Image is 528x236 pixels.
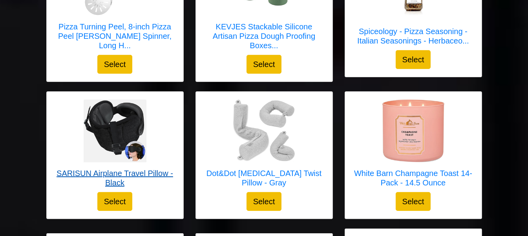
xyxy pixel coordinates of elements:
button: Select [97,55,133,74]
img: Dot&Dot Memory Foam Twist Pillow - Gray [233,100,296,162]
button: Select [247,55,282,74]
a: SARISUN Airplane Travel Pillow - Black SARISUN Airplane Travel Pillow - Black [55,100,175,192]
button: Select [396,192,431,211]
a: Dot&Dot Memory Foam Twist Pillow - Gray Dot&Dot [MEDICAL_DATA] Twist Pillow - Gray [204,100,325,192]
h5: KEVJES Stackable Silicone Artisan Pizza Dough Proofing Boxes... [204,22,325,50]
button: Select [396,50,431,69]
h5: Pizza Turning Peel, 8-inch Pizza Peel [PERSON_NAME] Spinner, Long H... [55,22,175,50]
h5: White Barn Champagne Toast 14-Pack - 14.5 Ounce [353,169,474,187]
button: Select [97,192,133,211]
img: SARISUN Airplane Travel Pillow - Black [84,100,146,162]
img: White Barn Champagne Toast 14-Pack - 14.5 Ounce [382,100,445,162]
a: White Barn Champagne Toast 14-Pack - 14.5 Ounce White Barn Champagne Toast 14-Pack - 14.5 Ounce [353,100,474,192]
h5: SARISUN Airplane Travel Pillow - Black [55,169,175,187]
button: Select [247,192,282,211]
h5: Dot&Dot [MEDICAL_DATA] Twist Pillow - Gray [204,169,325,187]
h5: Spiceology - Pizza Seasoning - Italian Seasonings - Herbaceo... [353,27,474,45]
